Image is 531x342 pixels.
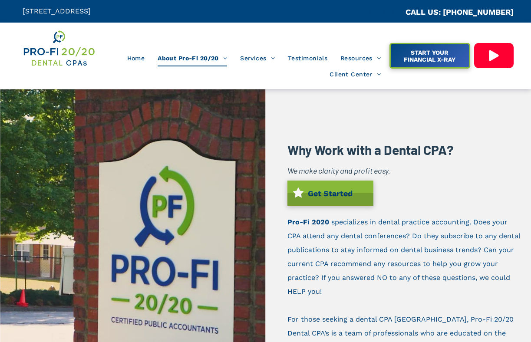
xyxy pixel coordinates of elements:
[287,218,329,226] a: Pro-Fi 2020
[23,7,91,15] span: [STREET_ADDRESS]
[334,50,387,66] a: Resources
[369,8,406,16] span: CA::CALLC
[287,166,390,175] i: We make clarity and profit easy.
[406,7,514,16] a: CALL US: [PHONE_NUMBER]
[389,43,470,69] a: START YOUR FINANCIAL X-RAY
[281,50,334,66] a: Testimonials
[287,142,454,158] b: Why Work with a Dental CPA?
[234,50,281,66] a: Services
[287,181,373,206] a: Get Started
[392,45,468,67] span: START YOUR FINANCIAL X-RAY
[323,66,387,83] a: Client Center
[151,50,234,66] a: About Pro-Fi 20/20
[287,218,520,296] span: specializes in dental practice accounting. Does your CPA attend any dental conferences? Do they s...
[23,29,96,67] img: Get Dental CPA Consulting, Bookkeeping, & Bank Loans
[305,184,356,202] span: Get Started
[121,50,152,66] a: Home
